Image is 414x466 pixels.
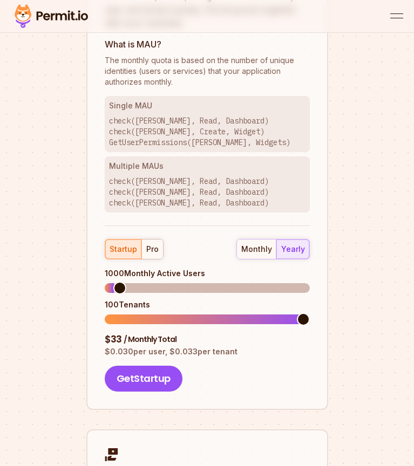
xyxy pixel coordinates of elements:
img: Permit logo [11,2,92,30]
p: check([PERSON_NAME], Read, Dashboard) check([PERSON_NAME], Create, Widget) GetUserPermissions([PE... [109,115,306,148]
h3: Multiple MAUs [109,161,306,172]
button: GetStartup [105,366,182,392]
div: pro [146,244,159,255]
div: 1000 Monthly Active Users [105,268,310,279]
div: 100 Tenants [105,299,310,310]
button: open menu [390,10,403,23]
span: / Monthly Total [124,334,177,345]
span: The monthly quota is based on the number of unique identities (users [105,56,294,76]
h3: What is MAU? [105,38,310,51]
div: monthly [241,244,272,255]
p: or services) that your application authorizes monthly. [105,55,310,87]
div: $ 33 [105,333,310,346]
p: $ 0.030 per user, $ 0.033 per tenant [105,346,310,357]
h3: Single MAU [109,100,306,111]
p: check([PERSON_NAME], Read, Dashboard) check([PERSON_NAME], Read, Dashboard) check([PERSON_NAME], ... [109,176,306,208]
